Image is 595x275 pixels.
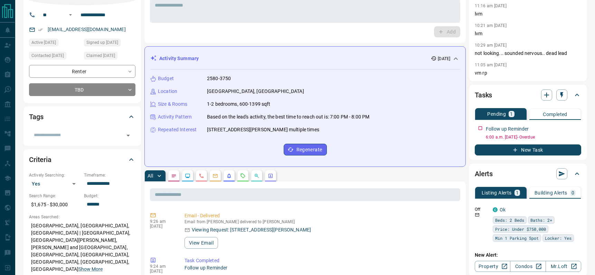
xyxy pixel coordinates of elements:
p: Activity Pattern [158,113,192,121]
div: Tasks [475,87,581,103]
span: Locker: Yes [545,235,572,241]
div: Renter [29,65,135,78]
p: Actively Searching: [29,172,81,178]
p: Email from [PERSON_NAME] delivered to [PERSON_NAME] [185,219,457,224]
p: 6:00 a.m. [DATE] - Overdue [486,134,581,140]
button: Open [123,131,133,140]
p: 9:24 am [150,264,174,269]
div: Sun Sep 22 2019 [84,39,135,48]
span: Claimed [DATE] [86,52,115,59]
svg: Emails [212,173,218,179]
svg: Opportunities [254,173,259,179]
p: Budget: [84,193,135,199]
div: Alerts [475,165,581,182]
p: [DATE] [150,224,174,229]
p: Follow up Reminder [486,125,529,133]
p: Completed [543,112,567,117]
div: Activity Summary[DATE] [150,52,460,65]
p: lvm [475,10,581,18]
button: Open [66,11,75,19]
p: not looking... sounded nervous.. dead lead [475,50,581,57]
div: Tags [29,108,135,125]
div: Criteria [29,151,135,168]
p: [DATE] [150,269,174,274]
p: [GEOGRAPHIC_DATA], [GEOGRAPHIC_DATA] [207,88,304,95]
svg: Agent Actions [268,173,273,179]
p: [GEOGRAPHIC_DATA], [GEOGRAPHIC_DATA], [GEOGRAPHIC_DATA] | [GEOGRAPHIC_DATA], [GEOGRAPHIC_DATA][PE... [29,220,135,275]
a: Mr.Loft [546,261,581,272]
a: Property [475,261,510,272]
p: 10:21 am [DATE] [475,23,507,28]
a: Ok [500,207,506,212]
svg: Listing Alerts [226,173,232,179]
p: 0 [572,190,574,195]
p: 1 [516,190,519,195]
p: 1 [510,112,513,116]
p: 1-2 bedrooms, 600-1399 sqft [207,101,271,108]
p: Email - Delivered [185,212,457,219]
button: Show More [78,266,103,273]
p: Listing Alerts [482,190,512,195]
p: 2580-3750 [207,75,231,82]
svg: Requests [240,173,246,179]
p: Based on the lead's activity, the best time to reach out is: 7:00 PM - 8:00 PM [207,113,369,121]
span: Beds: 2 Beds [495,217,524,224]
div: TBD [29,83,135,96]
p: Search Range: [29,193,81,199]
svg: Lead Browsing Activity [185,173,190,179]
a: Condos [510,261,546,272]
p: $1,675 - $30,000 [29,199,81,210]
p: [DATE] [438,56,450,62]
h2: Criteria [29,154,51,165]
span: Price: Under $750,000 [495,226,546,233]
p: Timeframe: [84,172,135,178]
span: Signed up [DATE] [86,39,118,46]
div: condos.ca [493,207,498,212]
p: Viewing Request: [STREET_ADDRESS][PERSON_NAME] [192,226,311,234]
span: Baths: 2+ [530,217,552,224]
p: Location [158,88,177,95]
p: Activity Summary [159,55,199,62]
p: 11:16 am [DATE] [475,3,507,8]
div: Tue Dec 26 2023 [84,52,135,61]
svg: Email [475,212,480,217]
p: Size & Rooms [158,101,188,108]
p: vm rp [475,69,581,77]
div: Sun Aug 17 2025 [29,39,81,48]
p: Areas Searched: [29,214,135,220]
span: Contacted [DATE] [31,52,64,59]
div: Yes [29,178,81,189]
p: Budget [158,75,174,82]
a: [EMAIL_ADDRESS][DOMAIN_NAME] [48,27,126,32]
p: Task Completed [185,257,457,264]
span: Min 1 Parking Spot [495,235,539,241]
h2: Alerts [475,168,493,179]
h2: Tasks [475,89,492,101]
p: 9:26 am [150,219,174,224]
p: 11:05 am [DATE] [475,63,507,67]
p: Repeated Interest [158,126,197,133]
button: View Email [185,237,218,249]
p: [STREET_ADDRESS][PERSON_NAME] multiple times [207,126,319,133]
p: Pending [487,112,506,116]
p: 10:29 am [DATE] [475,43,507,48]
p: lvm [475,30,581,37]
span: Active [DATE] [31,39,56,46]
div: Mon Aug 18 2025 [29,52,81,61]
p: Off [475,206,489,212]
h2: Tags [29,111,43,122]
button: Regenerate [284,144,327,155]
p: Follow up Reminder [185,264,457,272]
button: New Task [475,144,581,155]
p: Building Alerts [535,190,567,195]
svg: Email Verified [38,27,43,32]
p: All [148,173,153,178]
svg: Notes [171,173,177,179]
svg: Calls [199,173,204,179]
p: New Alert: [475,252,581,259]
